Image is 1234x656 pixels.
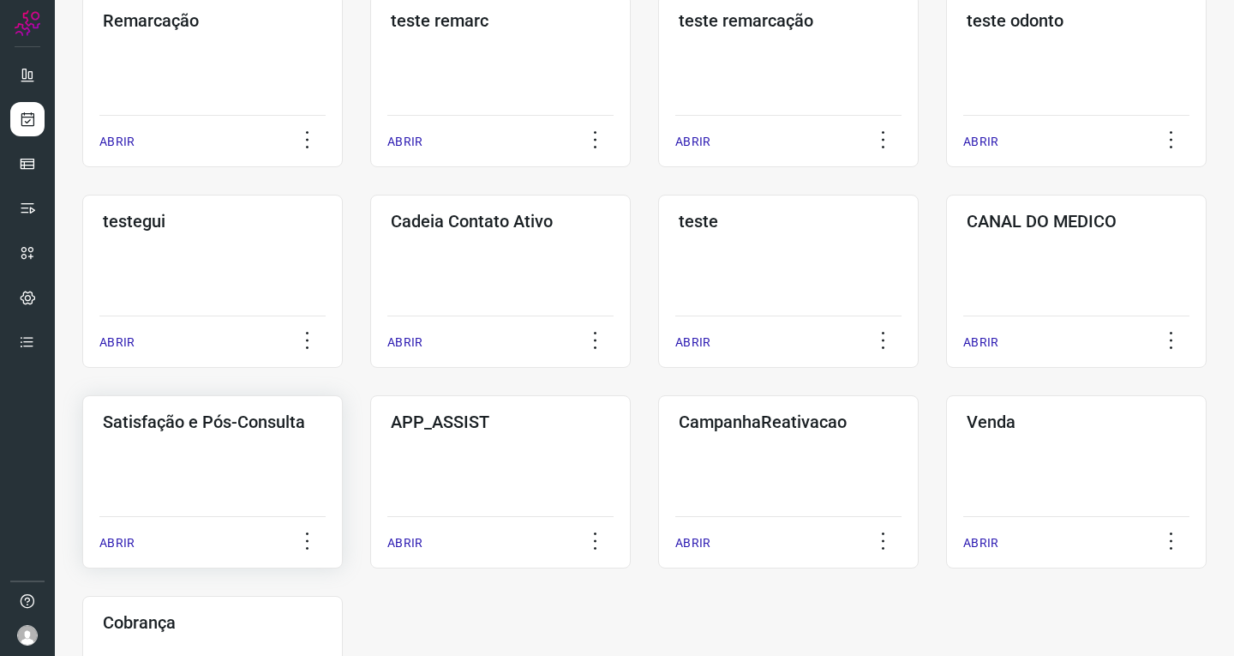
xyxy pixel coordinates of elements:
[387,534,422,552] p: ABRIR
[99,133,135,151] p: ABRIR
[99,334,135,352] p: ABRIR
[387,334,422,352] p: ABRIR
[675,534,710,552] p: ABRIR
[967,211,1186,232] h3: CANAL DO MEDICO
[99,534,135,552] p: ABRIR
[963,334,998,352] p: ABRIR
[675,133,710,151] p: ABRIR
[103,211,322,232] h3: testegui
[391,412,610,432] h3: APP_ASSIST
[103,10,322,31] h3: Remarcação
[15,10,40,36] img: Logo
[391,211,610,232] h3: Cadeia Contato Ativo
[679,10,898,31] h3: teste remarcação
[963,534,998,552] p: ABRIR
[967,412,1186,432] h3: Venda
[103,412,322,432] h3: Satisfação e Pós-Consulta
[103,612,322,633] h3: Cobrança
[679,412,898,432] h3: CampanhaReativacao
[387,133,422,151] p: ABRIR
[679,211,898,232] h3: teste
[675,334,710,352] p: ABRIR
[17,625,38,646] img: avatar-user-boy.jpg
[967,10,1186,31] h3: teste odonto
[391,10,610,31] h3: teste remarc
[963,133,998,151] p: ABRIR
